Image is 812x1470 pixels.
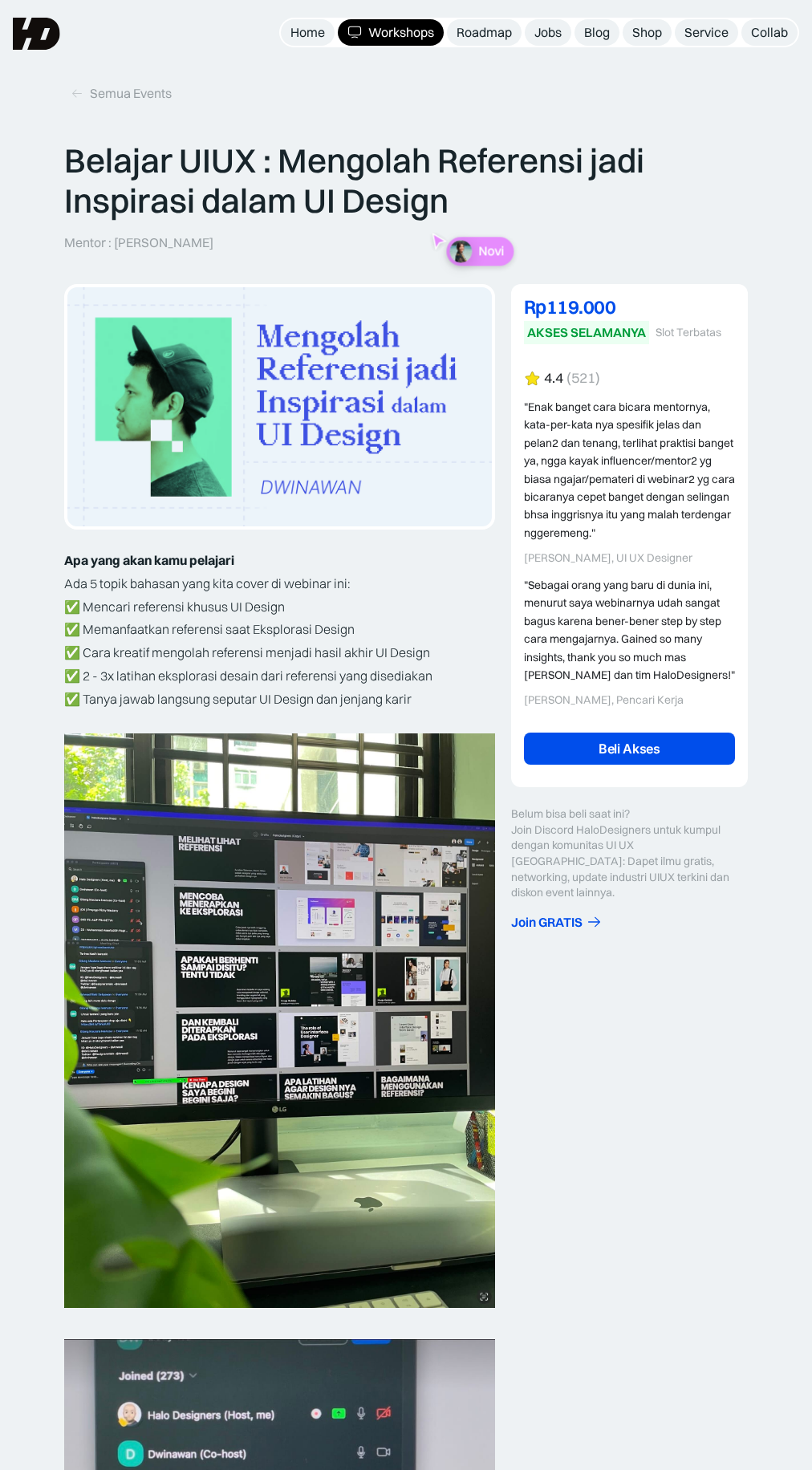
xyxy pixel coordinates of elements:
p: Ada 5 topik bahasan yang kita cover di webinar ini: [64,572,495,595]
a: Home [281,19,335,46]
div: 4.4 [544,370,563,387]
a: Semua Events [64,80,178,107]
div: "Enak banget cara bicara mentornya, kata-per-kata nya spesifik jelas dan pelan2 dan tenang, terli... [524,398,735,542]
a: Workshops [338,19,444,46]
p: ✅ Mencari referensi khusus UI Design ✅ Memanfaatkan referensi saat Eksplorasi Design ✅ Cara kreat... [64,595,495,711]
div: Home [290,24,325,41]
p: Mentor : [PERSON_NAME] [64,234,213,251]
a: Service [675,19,738,46]
div: Join GRATIS [511,914,583,931]
a: Shop [623,19,672,46]
div: Blog [584,24,610,41]
p: ‍ [64,711,495,734]
div: Slot Terbatas [656,326,721,339]
div: Workshops [368,24,434,41]
div: Semua Events [90,85,172,102]
a: Blog [574,19,619,46]
a: Roadmap [447,19,522,46]
div: Jobs [534,24,562,41]
p: Novi [478,244,504,259]
div: [PERSON_NAME], Pencari Kerja [524,693,735,707]
a: Join GRATIS [511,914,748,931]
div: Roadmap [457,24,512,41]
div: AKSES SELAMANYA [527,324,646,341]
a: Beli Akses [524,733,735,765]
div: Service [684,24,729,41]
div: Shop [632,24,662,41]
div: [PERSON_NAME], UI UX Designer [524,551,735,565]
p: Belajar UIUX : Mengolah Referensi jadi Inspirasi dalam UI Design [64,140,748,221]
strong: Apa yang akan kamu pelajari [64,552,234,568]
div: Collab [751,24,788,41]
div: "Sebagai orang yang baru di dunia ini, menurut saya webinarnya udah sangat bagus karena bener-ben... [524,576,735,684]
div: (521) [566,370,600,387]
p: ‍ [64,1316,495,1339]
div: Rp119.000 [524,297,735,316]
div: Belum bisa beli saat ini? Join Discord HaloDesigners untuk kumpul dengan komunitas UI UX [GEOGRAP... [511,806,748,901]
a: Collab [741,19,798,46]
a: Jobs [525,19,571,46]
